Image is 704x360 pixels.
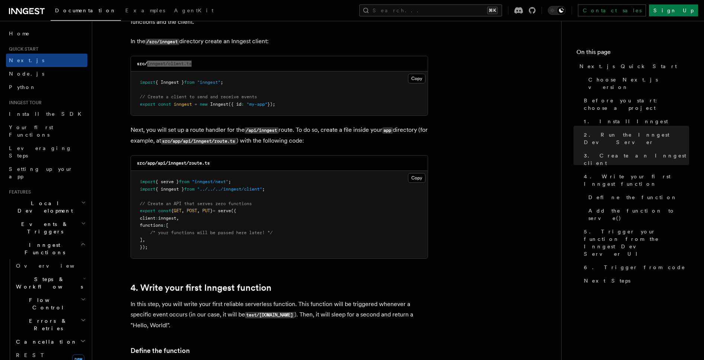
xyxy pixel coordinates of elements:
[174,208,181,213] span: GET
[140,223,163,228] span: functions
[584,97,689,112] span: Before you start: choose a project
[181,208,184,213] span: ,
[184,80,195,85] span: from
[9,145,72,159] span: Leveraging Steps
[55,7,116,13] span: Documentation
[262,187,265,192] span: ;
[131,283,271,293] a: 4. Write your first Inngest function
[195,102,197,107] span: =
[202,208,210,213] span: PUT
[197,208,200,213] span: ,
[210,102,228,107] span: Inngest
[13,296,81,311] span: Flow Control
[585,204,689,225] a: Add the function to serve()
[155,187,184,192] span: { inngest }
[228,102,241,107] span: ({ id
[158,208,171,213] span: const
[140,216,155,221] span: client
[140,208,155,213] span: export
[13,293,87,314] button: Flow Control
[6,67,87,80] a: Node.js
[192,179,228,184] span: "inngest/next"
[9,124,53,138] span: Your first Functions
[13,259,87,273] a: Overview
[581,128,689,149] a: 2. Run the Inngest Dev Server
[155,80,184,85] span: { Inngest }
[218,208,231,213] span: serve
[163,223,166,228] span: :
[576,48,689,60] h4: On this page
[6,121,87,141] a: Your first Functions
[140,237,142,242] span: ]
[581,261,689,274] a: 6. Trigger from code
[584,152,689,167] span: 3. Create an Inngest client
[267,102,275,107] span: });
[9,84,36,90] span: Python
[6,27,87,40] a: Home
[13,317,81,332] span: Errors & Retries
[588,207,689,222] span: Add the function to serve()
[137,160,210,166] code: src/app/api/inngest/route.ts
[170,2,218,20] a: AgentKit
[174,102,192,107] span: inngest
[231,208,236,213] span: ({
[6,189,31,195] span: Features
[200,102,208,107] span: new
[221,80,223,85] span: ;
[245,127,279,134] code: /api/inngest
[228,179,231,184] span: ;
[131,125,428,146] p: Next, you will set up a route handler for the route. To do so, create a file inside your director...
[13,314,87,335] button: Errors & Retries
[359,4,502,16] button: Search...⌘K
[51,2,121,21] a: Documentation
[179,179,189,184] span: from
[576,60,689,73] a: Next.js Quick Start
[581,94,689,115] a: Before you start: choose a project
[581,149,689,170] a: 3. Create an Inngest client
[588,76,689,91] span: Choose Next.js version
[213,208,215,213] span: =
[13,275,83,290] span: Steps & Workflows
[140,179,155,184] span: import
[9,71,44,77] span: Node.js
[140,245,148,250] span: });
[158,102,171,107] span: const
[140,94,257,99] span: // Create a client to send and receive events
[548,6,566,15] button: Toggle dark mode
[382,127,393,134] code: app
[9,57,44,63] span: Next.js
[6,80,87,94] a: Python
[121,2,170,20] a: Examples
[155,216,158,221] span: :
[9,30,30,37] span: Home
[174,7,213,13] span: AgentKit
[581,274,689,287] a: Next Steps
[585,73,689,94] a: Choose Next.js version
[125,7,165,13] span: Examples
[210,208,213,213] span: }
[247,102,267,107] span: "my-app"
[6,217,87,238] button: Events & Triggers
[140,80,155,85] span: import
[6,46,38,52] span: Quick start
[584,131,689,146] span: 2. Run the Inngest Dev Server
[6,100,42,106] span: Inngest tour
[6,107,87,121] a: Install the SDK
[13,335,87,348] button: Cancellation
[155,179,179,184] span: { serve }
[158,216,176,221] span: inngest
[197,80,221,85] span: "inngest"
[585,191,689,204] a: Define the function
[584,264,685,271] span: 6. Trigger from code
[171,208,174,213] span: {
[6,238,87,259] button: Inngest Functions
[6,197,87,217] button: Local Development
[581,170,689,191] a: 4. Write your first Inngest function
[131,299,428,331] p: In this step, you will write your first reliable serverless function. This function will be trigg...
[176,216,179,221] span: ,
[9,111,86,117] span: Install the SDK
[140,201,252,206] span: // Create an API that serves zero functions
[197,187,262,192] span: "../../../inngest/client"
[579,63,677,70] span: Next.js Quick Start
[584,118,668,125] span: 1. Install Inngest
